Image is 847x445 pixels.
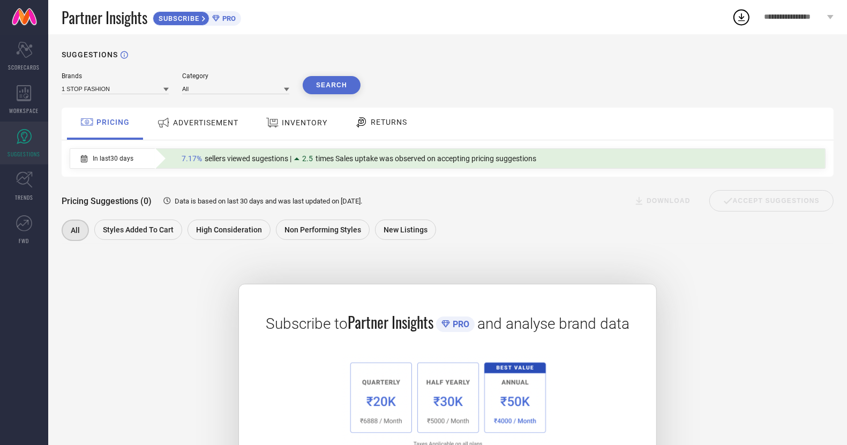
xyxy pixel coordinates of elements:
[153,14,202,22] span: SUBSCRIBE
[302,154,313,163] span: 2.5
[103,225,174,234] span: Styles Added To Cart
[348,311,433,333] span: Partner Insights
[371,118,407,126] span: RETURNS
[732,7,751,27] div: Open download list
[196,225,262,234] span: High Consideration
[10,107,39,115] span: WORKSPACE
[62,196,152,206] span: Pricing Suggestions (0)
[153,9,241,26] a: SUBSCRIBEPRO
[266,315,348,333] span: Subscribe to
[709,190,834,212] div: Accept Suggestions
[316,154,536,163] span: times Sales uptake was observed on accepting pricing suggestions
[384,225,428,234] span: New Listings
[62,72,169,80] div: Brands
[182,154,202,163] span: 7.17%
[450,319,469,329] span: PRO
[303,76,361,94] button: Search
[15,193,33,201] span: TRENDS
[173,118,238,127] span: ADVERTISEMENT
[182,72,289,80] div: Category
[8,150,41,158] span: SUGGESTIONS
[282,118,327,127] span: INVENTORY
[71,226,80,235] span: All
[284,225,361,234] span: Non Performing Styles
[62,50,118,59] h1: SUGGESTIONS
[205,154,291,163] span: sellers viewed sugestions |
[176,152,542,165] div: Percentage of sellers who have viewed suggestions for the current Insight Type
[477,315,629,333] span: and analyse brand data
[9,63,40,71] span: SCORECARDS
[175,197,362,205] span: Data is based on last 30 days and was last updated on [DATE] .
[62,6,147,28] span: Partner Insights
[96,118,130,126] span: PRICING
[220,14,236,22] span: PRO
[19,237,29,245] span: FWD
[93,155,133,162] span: In last 30 days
